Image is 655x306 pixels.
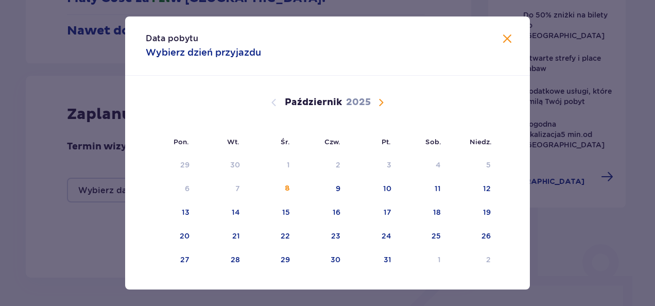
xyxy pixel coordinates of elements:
[247,154,297,177] td: Data niedostępna. środa, 1 października 2025
[375,96,387,109] button: Następny miesiąc
[247,201,297,224] td: 15
[435,183,441,194] div: 11
[281,138,290,146] small: Śr.
[348,154,399,177] td: Data niedostępna. piątek, 3 października 2025
[146,46,261,59] p: Wybierz dzień przyjazdu
[285,183,290,194] div: 8
[146,178,197,200] td: Data niedostępna. poniedziałek, 6 października 2025
[483,207,491,217] div: 19
[146,154,197,177] td: Data niedostępna. poniedziałek, 29 września 2025
[331,254,340,265] div: 30
[287,160,290,170] div: 1
[336,183,340,194] div: 9
[481,231,491,241] div: 26
[285,96,342,109] p: Październik
[425,138,441,146] small: Sob.
[182,207,189,217] div: 13
[231,254,240,265] div: 28
[336,160,340,170] div: 2
[247,178,297,200] td: 8
[146,249,197,271] td: 27
[232,207,240,217] div: 14
[331,231,340,241] div: 23
[433,207,441,217] div: 18
[247,249,297,271] td: 29
[348,249,399,271] td: 31
[197,225,248,248] td: 21
[348,178,399,200] td: 10
[281,254,290,265] div: 29
[197,249,248,271] td: 28
[232,231,240,241] div: 21
[297,249,348,271] td: 30
[448,225,498,248] td: 26
[146,33,198,44] p: Data pobytu
[432,231,441,241] div: 25
[197,154,248,177] td: Data niedostępna. wtorek, 30 września 2025
[387,160,391,170] div: 3
[197,201,248,224] td: 14
[297,178,348,200] td: 9
[438,254,441,265] div: 1
[281,231,290,241] div: 22
[382,231,391,241] div: 24
[399,225,449,248] td: 25
[384,254,391,265] div: 31
[501,33,513,46] button: Zamknij
[297,201,348,224] td: 16
[486,160,491,170] div: 5
[448,154,498,177] td: Data niedostępna. niedziela, 5 października 2025
[180,231,189,241] div: 20
[230,160,240,170] div: 30
[185,183,189,194] div: 6
[448,249,498,271] td: 2
[486,254,491,265] div: 2
[227,138,239,146] small: Wt.
[382,138,391,146] small: Pt.
[197,178,248,200] td: Data niedostępna. wtorek, 7 października 2025
[348,201,399,224] td: 17
[282,207,290,217] div: 15
[174,138,189,146] small: Pon.
[324,138,340,146] small: Czw.
[333,207,340,217] div: 16
[180,254,189,265] div: 27
[448,178,498,200] td: 12
[146,225,197,248] td: 20
[436,160,441,170] div: 4
[399,154,449,177] td: Data niedostępna. sobota, 4 października 2025
[448,201,498,224] td: 19
[384,207,391,217] div: 17
[235,183,240,194] div: 7
[383,183,391,194] div: 10
[247,225,297,248] td: 22
[346,96,371,109] p: 2025
[399,249,449,271] td: 1
[348,225,399,248] td: 24
[268,96,280,109] button: Poprzedni miesiąc
[483,183,491,194] div: 12
[399,201,449,224] td: 18
[399,178,449,200] td: 11
[470,138,492,146] small: Niedz.
[146,201,197,224] td: 13
[297,225,348,248] td: 23
[297,154,348,177] td: Data niedostępna. czwartek, 2 października 2025
[180,160,189,170] div: 29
